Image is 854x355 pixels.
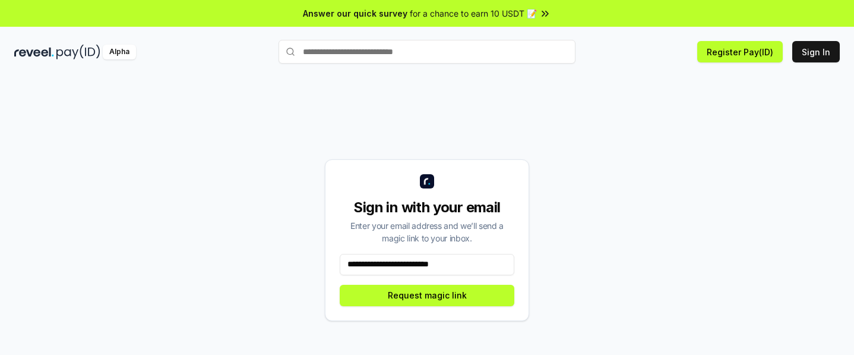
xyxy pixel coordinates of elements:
[103,45,136,59] div: Alpha
[792,41,840,62] button: Sign In
[303,7,407,20] span: Answer our quick survey
[420,174,434,189] img: logo_small
[697,41,783,62] button: Register Pay(ID)
[340,198,514,217] div: Sign in with your email
[56,45,100,59] img: pay_id
[14,45,54,59] img: reveel_dark
[410,7,537,20] span: for a chance to earn 10 USDT 📝
[340,285,514,306] button: Request magic link
[340,219,514,244] div: Enter your email address and we’ll send a magic link to your inbox.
